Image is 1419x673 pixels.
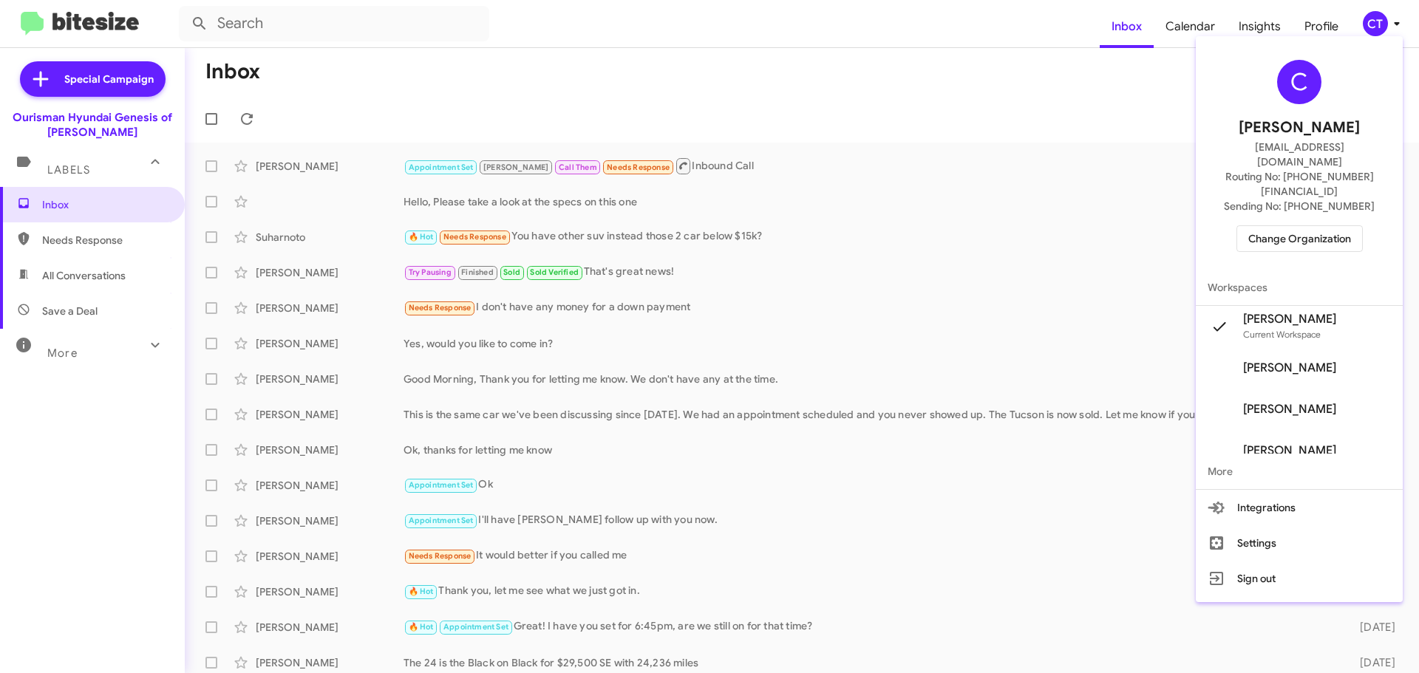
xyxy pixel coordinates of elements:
[1243,402,1336,417] span: [PERSON_NAME]
[1243,361,1336,375] span: [PERSON_NAME]
[1196,454,1403,489] span: More
[1243,329,1321,340] span: Current Workspace
[1214,169,1385,199] span: Routing No: [PHONE_NUMBER][FINANCIAL_ID]
[1196,270,1403,305] span: Workspaces
[1239,116,1360,140] span: [PERSON_NAME]
[1214,140,1385,169] span: [EMAIL_ADDRESS][DOMAIN_NAME]
[1243,312,1336,327] span: [PERSON_NAME]
[1196,525,1403,561] button: Settings
[1236,225,1363,252] button: Change Organization
[1248,226,1351,251] span: Change Organization
[1224,199,1375,213] span: Sending No: [PHONE_NUMBER]
[1243,443,1336,458] span: [PERSON_NAME]
[1196,490,1403,525] button: Integrations
[1196,561,1403,596] button: Sign out
[1277,60,1321,104] div: C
